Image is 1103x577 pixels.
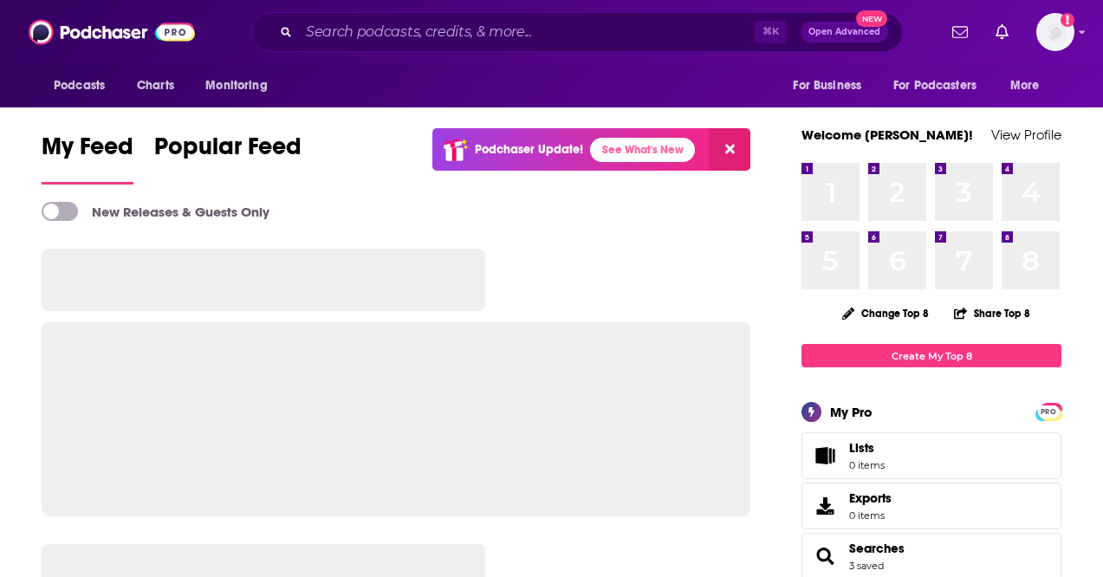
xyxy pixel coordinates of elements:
[1010,74,1040,98] span: More
[832,302,939,324] button: Change Top 8
[849,440,885,456] span: Lists
[808,544,842,568] a: Searches
[801,126,973,143] a: Welcome [PERSON_NAME]!
[849,541,905,556] a: Searches
[801,432,1061,479] a: Lists
[781,69,883,102] button: open menu
[991,126,1061,143] a: View Profile
[590,138,695,162] a: See What's New
[849,459,885,471] span: 0 items
[475,142,583,157] p: Podchaser Update!
[793,74,861,98] span: For Business
[893,74,976,98] span: For Podcasters
[137,74,174,98] span: Charts
[945,17,975,47] a: Show notifications dropdown
[998,69,1061,102] button: open menu
[54,74,105,98] span: Podcasts
[849,490,892,506] span: Exports
[801,483,1061,529] a: Exports
[1038,405,1059,418] span: PRO
[989,17,1015,47] a: Show notifications dropdown
[849,509,892,522] span: 0 items
[808,494,842,518] span: Exports
[42,132,133,185] a: My Feed
[849,560,884,572] a: 3 saved
[1061,13,1074,27] svg: Add a profile image
[1036,13,1074,51] button: Show profile menu
[755,21,787,43] span: ⌘ K
[205,74,267,98] span: Monitoring
[299,18,755,46] input: Search podcasts, credits, & more...
[801,344,1061,367] a: Create My Top 8
[42,132,133,172] span: My Feed
[830,404,873,420] div: My Pro
[193,69,289,102] button: open menu
[801,22,888,42] button: Open AdvancedNew
[882,69,1002,102] button: open menu
[1038,405,1059,418] a: PRO
[251,12,903,52] div: Search podcasts, credits, & more...
[1036,13,1074,51] span: Logged in as esmith_bg
[126,69,185,102] a: Charts
[154,132,302,172] span: Popular Feed
[154,132,302,185] a: Popular Feed
[29,16,195,49] img: Podchaser - Follow, Share and Rate Podcasts
[42,202,269,221] a: New Releases & Guests Only
[808,28,880,36] span: Open Advanced
[42,69,127,102] button: open menu
[849,440,874,456] span: Lists
[953,296,1031,330] button: Share Top 8
[856,10,887,27] span: New
[1036,13,1074,51] img: User Profile
[808,444,842,468] span: Lists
